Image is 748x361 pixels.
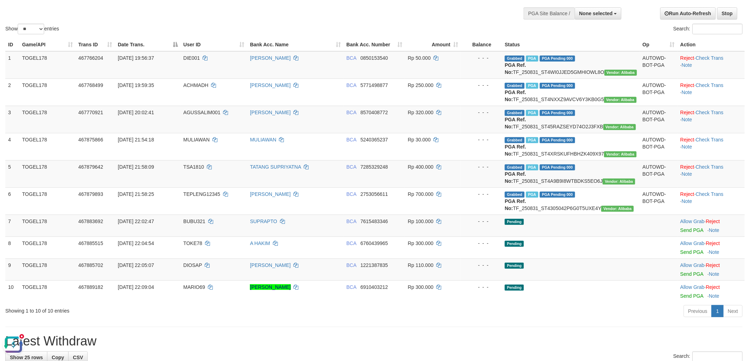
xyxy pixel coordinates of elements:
[361,191,388,197] span: Copy 2753056611 to clipboard
[5,237,19,258] td: 8
[5,51,19,79] td: 1
[5,187,19,215] td: 6
[502,78,640,106] td: TF_250831_ST4NXXZ9AVCV6Y3KB0G5
[408,240,433,246] span: Rp 300.000
[680,271,703,277] a: Send PGA
[118,219,154,224] span: [DATE] 22:02:47
[502,38,640,51] th: Status
[505,164,525,170] span: Grabbed
[247,38,344,51] th: Bank Acc. Name: activate to sort column ascending
[502,51,640,79] td: TF_250831_ST4WI0JJED5GMHIOWL8O
[5,78,19,106] td: 2
[693,24,743,34] input: Search:
[361,219,388,224] span: Copy 7615483346 to clipboard
[696,110,724,115] a: Check Trans
[250,137,276,142] a: MULIAWAN
[183,240,202,246] span: TOKE78
[250,240,270,246] a: A HAKIM
[540,192,575,198] span: PGA Pending
[696,55,724,61] a: Check Trans
[183,82,209,88] span: ACHMADH
[361,164,388,170] span: Copy 7285329248 to clipboard
[346,262,356,268] span: BCA
[464,82,499,89] div: - - -
[712,305,724,317] a: 1
[505,137,525,143] span: Grabbed
[682,117,693,122] a: Note
[640,160,678,187] td: AUTOWD-BOT-PGA
[640,106,678,133] td: AUTOWD-BOT-PGA
[118,191,154,197] span: [DATE] 21:58:25
[579,11,613,16] span: None selected
[361,110,388,115] span: Copy 8570408772 to clipboard
[346,55,356,61] span: BCA
[118,110,154,115] span: [DATE] 20:02:41
[346,164,356,170] span: BCA
[696,191,724,197] a: Check Trans
[19,187,76,215] td: TOGEL178
[5,280,19,302] td: 10
[678,160,745,187] td: · ·
[250,82,291,88] a: [PERSON_NAME]
[118,284,154,290] span: [DATE] 22:09:04
[78,137,103,142] span: 467875866
[19,215,76,237] td: TOGEL178
[680,137,695,142] a: Reject
[660,7,716,19] a: Run Auto-Refresh
[706,262,720,268] a: Reject
[183,262,202,268] span: DIOSAP
[680,110,695,115] a: Reject
[461,38,502,51] th: Balance
[464,284,499,291] div: - - -
[682,62,693,68] a: Note
[540,137,575,143] span: PGA Pending
[183,219,205,224] span: BUBU321
[526,110,538,116] span: Marked by bilcs1
[78,262,103,268] span: 467885702
[346,82,356,88] span: BCA
[115,38,180,51] th: Date Trans.: activate to sort column descending
[604,151,637,157] span: Vendor URL: https://settle4.1velocity.biz
[505,117,526,129] b: PGA Ref. No:
[505,285,524,291] span: Pending
[526,83,538,89] span: Marked by bilcs1
[408,219,433,224] span: Rp 100.000
[346,137,356,142] span: BCA
[502,133,640,160] td: TF_250831_ST4XRSKUFHBHZK409X97
[118,262,154,268] span: [DATE] 22:05:07
[505,171,526,184] b: PGA Ref. No:
[682,144,693,150] a: Note
[73,355,83,360] span: CSV
[183,284,205,290] span: MARIO69
[505,110,525,116] span: Grabbed
[18,2,25,8] div: new message indicator
[678,78,745,106] td: · ·
[464,54,499,62] div: - - -
[505,219,524,225] span: Pending
[408,110,433,115] span: Rp 320.000
[540,56,575,62] span: PGA Pending
[464,262,499,269] div: - - -
[502,106,640,133] td: TF_250831_ST45RAZSEYD74O2J3FXB
[250,262,291,268] a: [PERSON_NAME]
[118,82,154,88] span: [DATE] 19:59:35
[684,305,712,317] a: Previous
[640,38,678,51] th: Op: activate to sort column ascending
[678,38,745,51] th: Action
[640,78,678,106] td: AUTOWD-BOT-PGA
[250,164,301,170] a: TATANG SUPRIYATNA
[5,258,19,280] td: 9
[502,187,640,215] td: TF_250831_ST4305042P6G0T5UXE4Y
[540,110,575,116] span: PGA Pending
[680,219,705,224] a: Allow Grab
[5,215,19,237] td: 7
[709,293,720,299] a: Note
[346,240,356,246] span: BCA
[526,56,538,62] span: Marked by bilcs1
[682,198,693,204] a: Note
[5,106,19,133] td: 3
[361,240,388,246] span: Copy 6760439965 to clipboard
[408,262,433,268] span: Rp 110.000
[78,219,103,224] span: 467883692
[19,160,76,187] td: TOGEL178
